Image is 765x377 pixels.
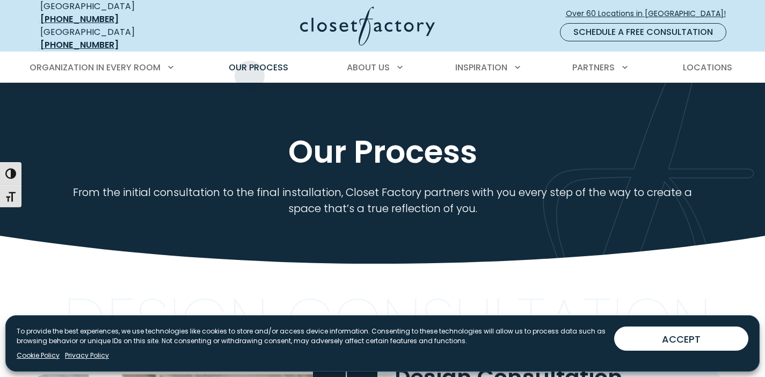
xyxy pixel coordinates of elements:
a: Cookie Policy [17,351,60,360]
img: Closet Factory Logo [300,6,435,46]
span: Locations [683,61,732,74]
a: Privacy Policy [65,351,109,360]
a: [PHONE_NUMBER] [40,13,119,25]
span: About Us [347,61,390,74]
a: Schedule a Free Consultation [560,23,726,41]
span: Organization in Every Room [30,61,161,74]
nav: Primary Menu [22,53,744,83]
a: Over 60 Locations in [GEOGRAPHIC_DATA]! [565,4,735,23]
h1: Our Process [38,132,727,172]
a: [PHONE_NUMBER] [40,39,119,51]
span: Over 60 Locations in [GEOGRAPHIC_DATA]! [566,8,734,19]
p: From the initial consultation to the final installation, Closet Factory partners with you every s... [67,185,698,217]
span: Our Process [229,61,288,74]
span: Inspiration [455,61,507,74]
button: ACCEPT [614,327,748,351]
div: [GEOGRAPHIC_DATA] [40,26,196,52]
span: Partners [572,61,615,74]
p: Design Consultation [63,298,711,344]
p: To provide the best experiences, we use technologies like cookies to store and/or access device i... [17,327,606,346]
